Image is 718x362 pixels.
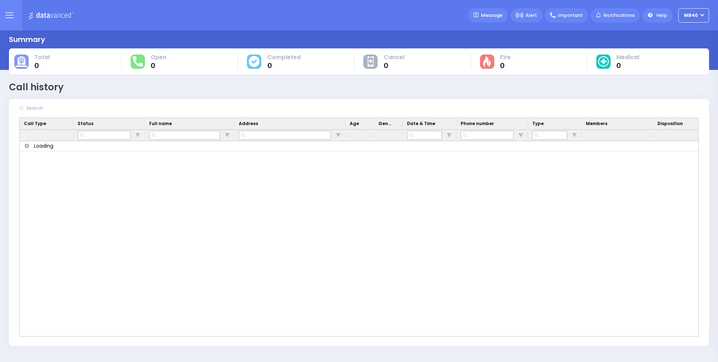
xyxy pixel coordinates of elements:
[461,131,514,140] input: Phone number Filter Input
[678,8,709,23] button: MB40
[474,13,479,18] img: message.svg
[224,132,230,138] button: Open Filter Menu
[658,120,683,127] span: Disposition
[532,120,544,127] span: Type
[135,132,141,138] button: Open Filter Menu
[24,101,131,115] input: Search
[350,120,359,127] span: Age
[15,56,28,67] img: total-cause.svg
[481,12,503,19] span: Message
[616,62,639,69] span: 0
[9,34,45,45] div: Summary
[378,120,393,127] span: Gender
[28,11,76,20] img: Logo
[239,120,258,127] span: Address
[267,54,301,61] span: Completed
[384,54,404,61] span: Cancel
[407,131,442,140] input: Date & Time Filter Input
[598,56,609,67] img: medical-cause.svg
[603,12,635,19] span: Notifications
[407,120,435,127] span: Date & Time
[149,120,172,127] span: Full name
[586,120,607,127] span: Members
[24,120,46,127] span: Call Type
[483,56,491,67] img: fire-cause.svg
[446,132,452,138] button: Open Filter Menu
[558,12,583,19] span: Important
[616,54,639,61] span: Medical
[335,132,341,138] button: Open Filter Menu
[656,12,667,19] span: Help
[267,62,301,69] span: 0
[9,80,64,94] div: Call history
[368,56,374,67] img: other-cause.svg
[239,131,331,140] input: Address Filter Input
[525,12,537,19] span: Alert
[78,131,131,140] input: Status Filter Input
[461,120,494,127] span: Phone number
[249,56,259,67] img: cause-cover.svg
[34,62,50,69] span: 0
[684,12,698,19] span: MB40
[78,120,93,127] span: Status
[532,131,567,140] input: Type Filter Input
[500,54,511,61] span: Fire
[34,142,53,150] span: Loading
[34,54,50,61] span: Total
[500,62,511,69] span: 0
[149,131,220,140] input: Full name Filter Input
[151,62,166,69] span: 0
[384,62,404,69] span: 0
[151,54,166,61] span: Open
[572,132,577,138] button: Open Filter Menu
[133,56,143,66] img: total-response.svg
[518,132,524,138] button: Open Filter Menu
